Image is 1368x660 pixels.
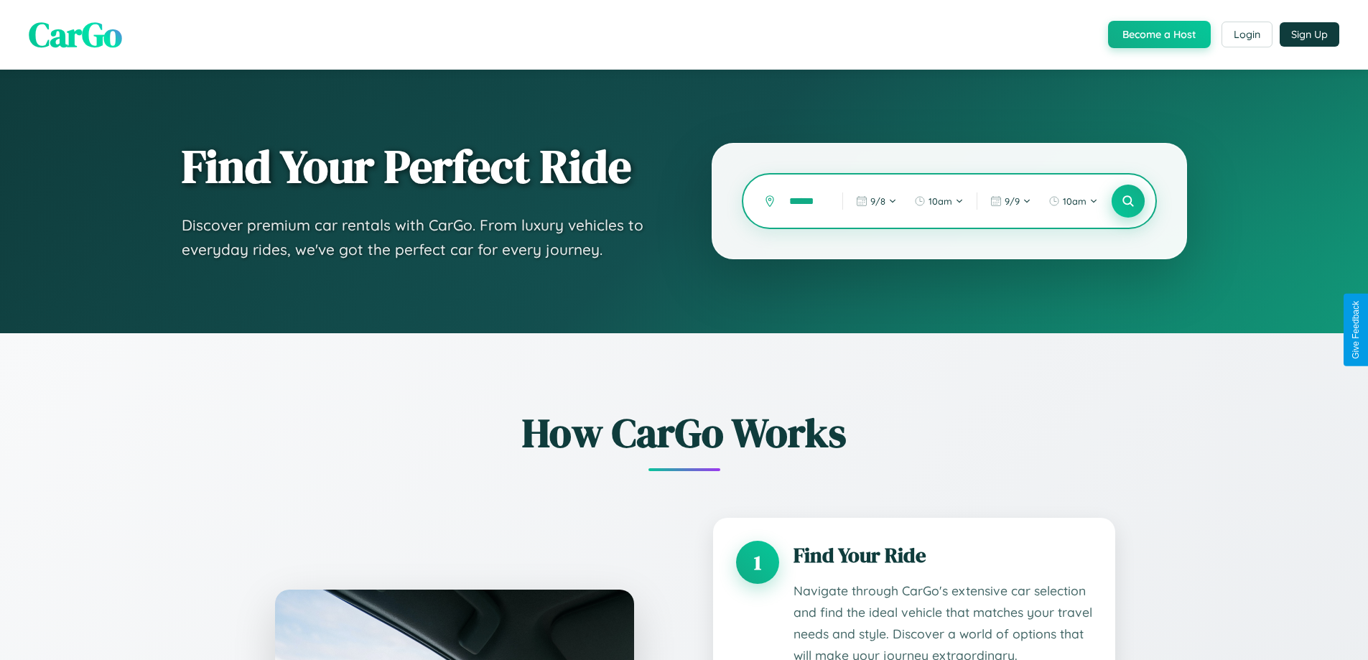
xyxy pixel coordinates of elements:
button: 9/9 [983,190,1038,213]
h1: Find Your Perfect Ride [182,141,655,192]
span: 10am [1063,195,1087,207]
div: Give Feedback [1351,301,1361,359]
div: 1 [736,541,779,584]
span: 9 / 9 [1005,195,1020,207]
button: Login [1222,22,1272,47]
button: 9/8 [849,190,904,213]
h2: How CarGo Works [253,405,1115,460]
span: 9 / 8 [870,195,885,207]
span: CarGo [29,11,122,58]
button: 10am [907,190,971,213]
button: Sign Up [1280,22,1339,47]
h3: Find Your Ride [794,541,1092,570]
button: 10am [1041,190,1105,213]
span: 10am [929,195,952,207]
button: Become a Host [1108,21,1211,48]
p: Discover premium car rentals with CarGo. From luxury vehicles to everyday rides, we've got the pe... [182,213,655,261]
